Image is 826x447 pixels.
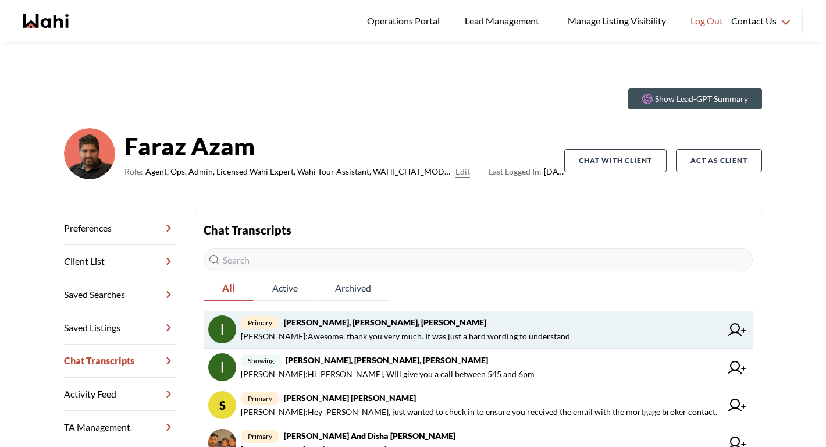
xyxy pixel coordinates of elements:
strong: [PERSON_NAME] and Disha [PERSON_NAME] [284,431,455,441]
span: Lead Management [465,13,543,29]
button: Show Lead-GPT Summary [628,88,762,109]
img: d03c15c2156146a3.png [64,128,115,179]
button: Active [254,276,316,301]
a: Client List [64,245,176,278]
button: All [204,276,254,301]
span: Role: [124,165,143,179]
strong: Faraz Azam [124,129,564,164]
span: [DATE] [489,165,564,179]
a: showing[PERSON_NAME], [PERSON_NAME], [PERSON_NAME][PERSON_NAME]:Hi [PERSON_NAME], WIll give you a... [204,349,753,386]
span: Agent, Ops, Admin, Licensed Wahi Expert, Wahi Tour Assistant, WAHI_CHAT_MODERATOR [145,165,451,179]
button: Edit [455,165,470,179]
strong: [PERSON_NAME] [PERSON_NAME] [284,393,416,403]
span: primary [241,430,279,443]
a: TA Management [64,411,176,444]
span: Active [254,276,316,300]
strong: Chat Transcripts [204,223,291,237]
button: Archived [316,276,390,301]
a: Wahi homepage [23,14,69,28]
a: Sprimary[PERSON_NAME] [PERSON_NAME][PERSON_NAME]:Hey [PERSON_NAME], just wanted to check in to en... [204,386,753,424]
img: chat avatar [208,315,236,343]
span: Log Out [690,13,723,29]
span: [PERSON_NAME] : Hi [PERSON_NAME], WIll give you a call between 545 and 6pm [241,367,535,381]
strong: [PERSON_NAME], [PERSON_NAME], [PERSON_NAME] [286,355,488,365]
a: Preferences [64,212,176,245]
span: All [204,276,254,300]
button: Chat with client [564,149,667,172]
span: Manage Listing Visibility [564,13,670,29]
span: [PERSON_NAME] : Hey [PERSON_NAME], just wanted to check in to ensure you received the email with ... [241,405,717,419]
a: Saved Searches [64,278,176,311]
a: Saved Listings [64,311,176,345]
span: [PERSON_NAME] : Awesome, thank you very much. It was just a hard wording to understand [241,329,570,343]
a: primary[PERSON_NAME], [PERSON_NAME], [PERSON_NAME][PERSON_NAME]:Awesome, thank you very much. It ... [204,311,753,349]
div: S [208,391,236,419]
strong: [PERSON_NAME], [PERSON_NAME], [PERSON_NAME] [284,317,486,327]
span: primary [241,316,279,329]
a: Activity Feed [64,378,176,411]
input: Search [204,248,753,271]
span: showing [241,354,281,367]
span: Archived [316,276,390,300]
a: Chat Transcripts [64,345,176,378]
img: chat avatar [208,353,236,381]
button: Act as Client [676,149,762,172]
span: Last Logged In: [489,166,542,176]
p: Show Lead-GPT Summary [655,93,748,105]
span: primary [241,392,279,405]
span: Operations Portal [367,13,444,29]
